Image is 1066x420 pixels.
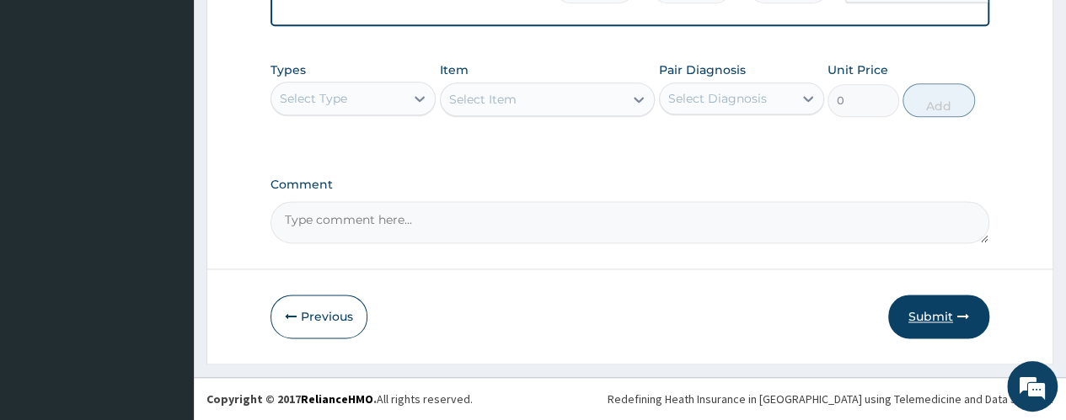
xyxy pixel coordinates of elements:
label: Item [440,61,469,78]
label: Types [271,63,306,77]
span: We're online! [98,111,233,281]
label: Unit Price [828,61,888,78]
img: d_794563401_company_1708531726252_794563401 [31,84,68,126]
button: Add [903,83,974,117]
button: Previous [271,295,367,338]
textarea: Type your message and hit 'Enter' [8,258,321,317]
footer: All rights reserved. [194,377,1066,420]
button: Submit [888,295,989,338]
div: Select Type [280,90,347,107]
div: Redefining Heath Insurance in [GEOGRAPHIC_DATA] using Telemedicine and Data Science! [608,391,1053,407]
div: Chat with us now [88,94,283,116]
div: Minimize live chat window [276,8,317,49]
label: Pair Diagnosis [659,61,746,78]
strong: Copyright © 2017 . [206,391,377,407]
label: Comment [271,178,989,192]
a: RelianceHMO [301,391,373,407]
div: Select Diagnosis [668,90,767,107]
